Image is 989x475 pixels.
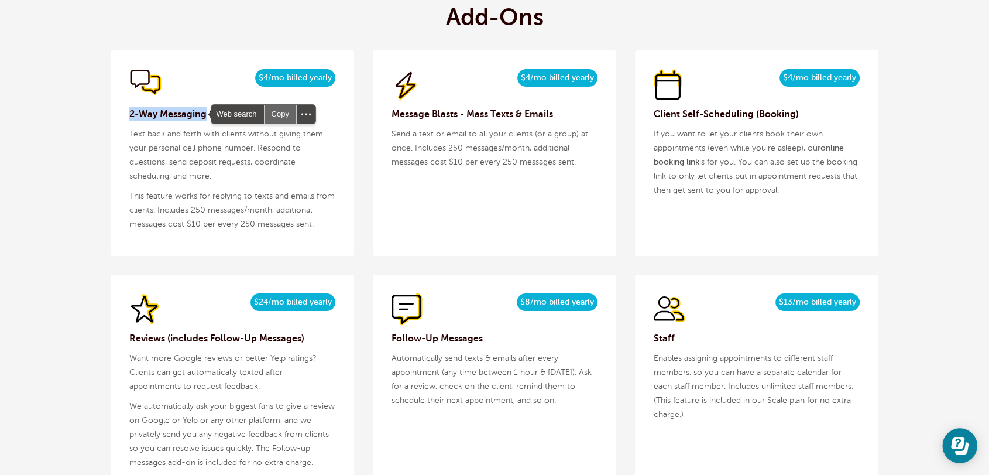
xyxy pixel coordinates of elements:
[255,69,335,87] span: $4/mo billed yearly
[392,127,597,169] p: Send a text or email to all your clients (or a group) at once. Includes 250 messages/month, addit...
[654,127,860,197] p: If you want to let your clients book their own appointments (even while you're asleep), our is fo...
[942,428,977,463] iframe: Resource center
[654,107,860,121] h3: Client Self-Scheduling (Booking)
[129,189,335,231] p: This feature works for replying to texts and emails from clients. Includes 250 messages/month, ad...
[446,4,544,32] h2: Add-Ons
[211,105,263,124] span: Web search
[129,127,335,183] p: Text back and forth with clients without giving them your personal cell phone number. Respond to ...
[392,107,597,121] h3: Message Blasts - Mass Texts & Emails
[250,293,335,311] span: $24/mo billed yearly
[654,332,860,346] h3: Staff
[129,107,335,121] h3: 2-Way Messaging (SMS & Email)
[775,293,860,311] span: $13/mo billed yearly
[517,69,597,87] span: $4/mo billed yearly
[392,332,597,346] h3: Follow-Up Messages
[654,351,860,422] p: Enables assigning appointments to different staff members, so you can have a separate calendar fo...
[129,332,335,346] h3: Reviews (includes Follow-Up Messages)
[517,293,597,311] span: $8/mo billed yearly
[779,69,860,87] span: $4/mo billed yearly
[265,105,296,124] div: Copy
[129,399,335,470] p: We automatically ask your biggest fans to give a review on Google or Yelp or any other platform, ...
[392,351,597,408] p: Automatically send texts & emails after every appointment (any time between 1 hour & [DATE]). Ask...
[129,351,335,394] p: Want more Google reviews or better Yelp ratings? Clients can get automatically texted after appoi...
